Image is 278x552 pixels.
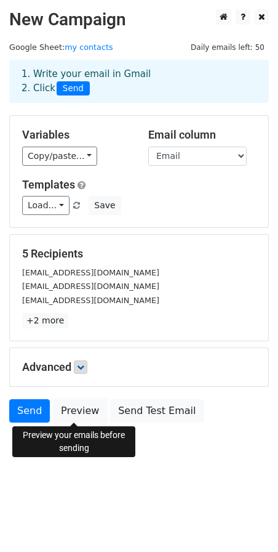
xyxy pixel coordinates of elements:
button: Save [89,196,121,215]
a: Preview [53,399,107,423]
a: my contacts [65,43,113,52]
a: Copy/paste... [22,147,97,166]
small: [EMAIL_ADDRESS][DOMAIN_NAME] [22,268,159,277]
span: Daily emails left: 50 [186,41,269,54]
h5: Variables [22,128,130,142]
small: [EMAIL_ADDRESS][DOMAIN_NAME] [22,282,159,291]
a: Load... [22,196,69,215]
span: Send [57,81,90,96]
a: +2 more [22,313,68,328]
a: Send [9,399,50,423]
h5: Advanced [22,360,256,374]
h2: New Campaign [9,9,269,30]
a: Templates [22,178,75,191]
a: Send Test Email [110,399,204,423]
small: Google Sheet: [9,43,113,52]
h5: 5 Recipients [22,247,256,261]
div: Preview your emails before sending [12,426,135,457]
div: 1. Write your email in Gmail 2. Click [12,67,266,95]
h5: Email column [148,128,256,142]
iframe: Chat Widget [216,493,278,552]
a: Daily emails left: 50 [186,43,269,52]
small: [EMAIL_ADDRESS][DOMAIN_NAME] [22,296,159,305]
